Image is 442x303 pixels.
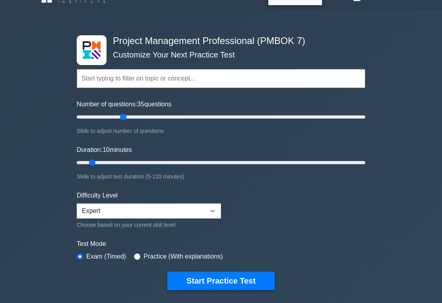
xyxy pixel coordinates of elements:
[77,239,365,249] label: Test Mode
[110,35,326,46] h4: Project Management Professional (PMBOK 7)
[77,220,221,230] div: Choose based on your current skill level
[86,252,126,261] label: Exam (Timed)
[103,146,110,153] span: 10
[77,145,132,155] label: Duration: minutes
[77,69,365,88] input: Start typing to filter on topic or concept...
[77,191,118,200] label: Difficulty Level
[143,252,223,261] label: Practice (With explanations)
[137,101,144,107] span: 35
[167,272,275,290] button: Start Practice Test
[77,100,171,109] label: Number of questions: questions
[77,172,365,181] div: Slide to adjust test duration (5-120 minutes)
[77,126,365,136] div: Slide to adjust number of questions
